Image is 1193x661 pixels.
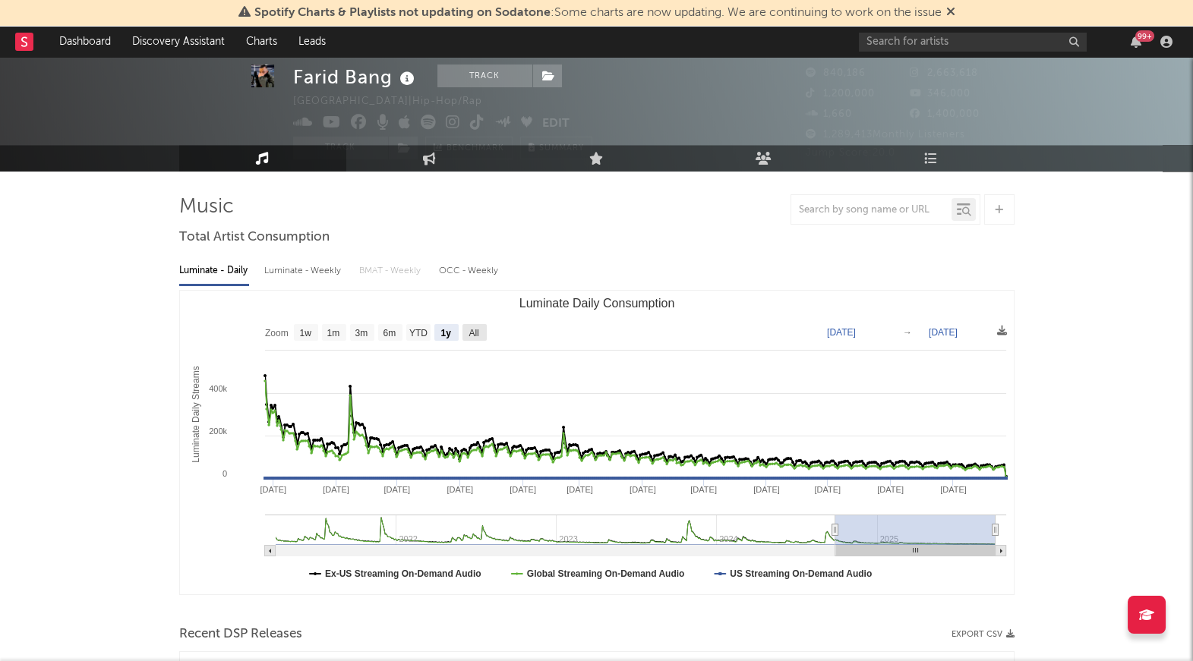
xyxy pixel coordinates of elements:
span: Spotify Charts & Playlists not updating on Sodatone [254,7,551,19]
text: 3m [355,328,368,338]
text: [DATE] [814,485,841,494]
button: Summary [520,137,592,159]
div: OCC - Weekly [439,258,500,284]
text: US Streaming On-Demand Audio [730,568,872,579]
button: Track [437,65,532,87]
span: Dismiss [946,7,955,19]
text: 6m [383,328,396,338]
span: 1,400,000 [910,109,980,119]
div: [GEOGRAPHIC_DATA] | Hip-Hop/Rap [293,93,500,111]
span: 1,660 [806,109,852,119]
button: 99+ [1131,36,1141,48]
span: 346,000 [910,89,970,99]
span: Total Artist Consumption [179,228,330,247]
text: 1y [440,328,451,338]
text: 1m [327,328,339,338]
a: Leads [288,27,336,57]
text: Global Streaming On-Demand Audio [526,568,684,579]
span: Benchmark [447,140,504,158]
text: Ex-US Streaming On-Demand Audio [325,568,481,579]
text: [DATE] [630,485,656,494]
text: [DATE] [827,327,856,338]
text: [DATE] [567,485,593,494]
button: Export CSV [952,630,1015,639]
text: 0 [222,469,226,478]
div: Farid Bang [293,65,418,90]
div: 99 + [1135,30,1154,42]
text: Zoom [265,328,289,338]
div: Luminate - Daily [179,258,249,284]
a: Charts [235,27,288,57]
div: Luminate - Weekly [264,258,344,284]
input: Search by song name or URL [791,204,952,216]
a: Discovery Assistant [122,27,235,57]
text: [DATE] [447,485,473,494]
text: YTD [409,328,427,338]
text: 400k [209,384,227,393]
text: Luminate Daily Streams [190,366,200,462]
text: [DATE] [323,485,349,494]
text: 200k [209,427,227,436]
text: [DATE] [929,327,958,338]
text: → [903,327,912,338]
span: : Some charts are now updating. We are continuing to work on the issue [254,7,942,19]
text: Luminate Daily Consumption [519,297,674,310]
text: [DATE] [510,485,536,494]
span: Recent DSP Releases [179,625,302,644]
text: [DATE] [690,485,717,494]
button: Edit [542,115,570,134]
text: [DATE] [940,485,967,494]
a: Dashboard [49,27,122,57]
span: 2,663,618 [910,68,978,78]
span: 1,200,000 [806,89,875,99]
span: 840,186 [806,68,866,78]
button: Track [293,137,388,159]
a: Benchmark [425,137,513,159]
text: All [469,328,478,338]
text: [DATE] [753,485,780,494]
text: [DATE] [383,485,410,494]
span: 1,289,413 Monthly Listeners [806,130,965,140]
input: Search for artists [859,33,1087,52]
svg: Luminate Daily Consumption [180,291,1014,594]
text: [DATE] [877,485,904,494]
text: [DATE] [260,485,286,494]
text: 1w [299,328,311,338]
